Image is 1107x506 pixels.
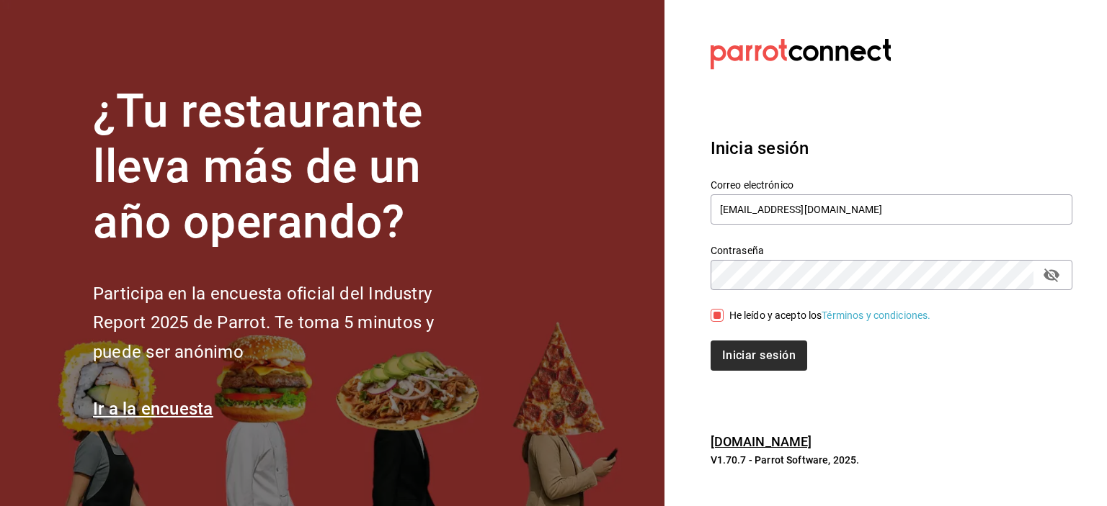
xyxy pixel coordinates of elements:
[93,399,213,419] a: Ir a la encuesta
[711,245,1072,256] label: Contraseña
[93,84,482,250] h1: ¿Tu restaurante lleva más de un año operando?
[729,308,931,323] div: He leído y acepto los
[1039,263,1064,287] button: passwordField
[711,340,807,371] button: Iniciar sesión
[711,453,1072,467] p: V1.70.7 - Parrot Software, 2025.
[711,194,1072,225] input: Ingresa tu correo electrónico
[93,279,482,367] h2: Participa en la encuesta oficial del Industry Report 2025 de Parrot. Te toma 5 minutos y puede se...
[711,434,812,449] a: [DOMAIN_NAME]
[822,310,930,321] a: Términos y condiciones.
[711,135,1072,161] h3: Inicia sesión
[711,180,1072,190] label: Correo electrónico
